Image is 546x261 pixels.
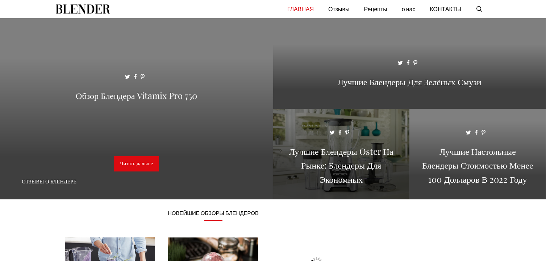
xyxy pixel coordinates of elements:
ya-tr-span: Читать дальше [120,161,153,166]
a: Лучшие блендеры Oster на рынке: блендеры для экономных [273,191,410,198]
ya-tr-span: Рецепты [364,5,387,13]
ya-tr-span: ГЛАВНАЯ [287,5,314,13]
a: Лучшие настольные блендеры стоимостью менее 100 долларов в 2022 году [409,191,546,198]
a: Отзывы о Блендере [22,179,76,185]
ya-tr-span: КОНТАКТЫ [430,5,461,13]
a: Читать дальше [114,156,159,171]
ya-tr-span: Отзывы [328,5,350,13]
ya-tr-span: НОВЕЙШИЕ ОБЗОРЫ БЛЕНДЕРОВ [168,210,259,216]
ya-tr-span: о нас [402,5,416,13]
